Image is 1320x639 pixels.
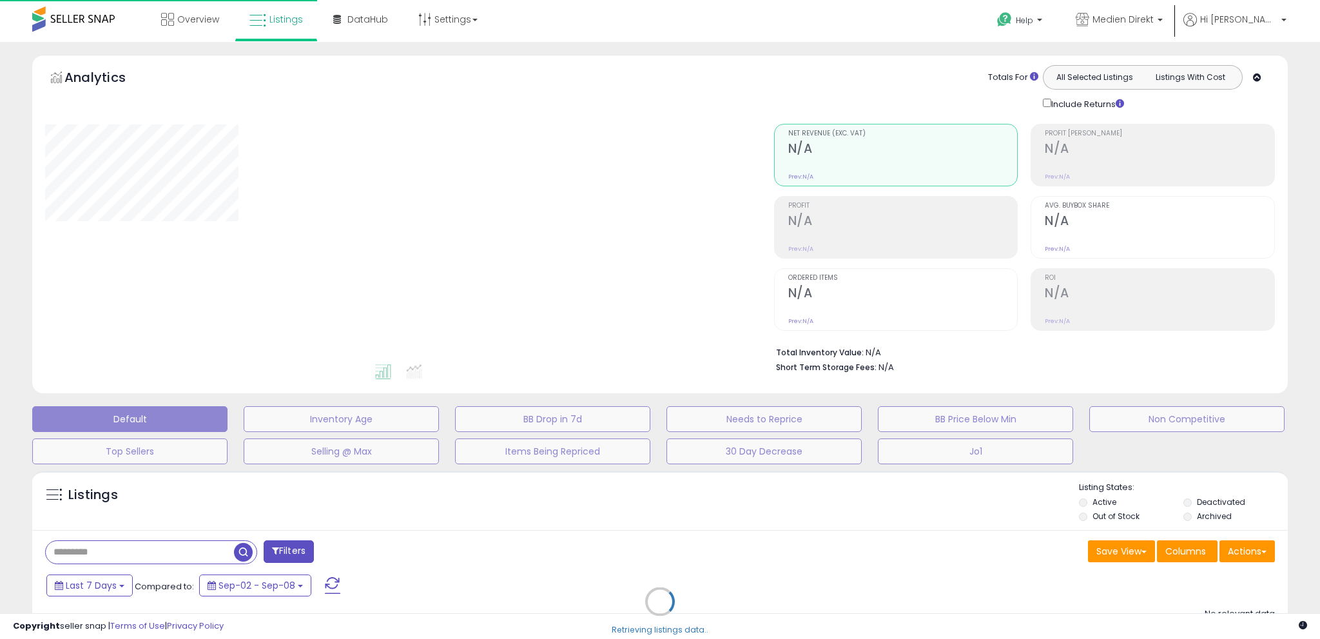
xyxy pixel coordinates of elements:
span: ROI [1045,275,1274,282]
small: Prev: N/A [1045,173,1070,181]
div: Retrieving listings data.. [612,624,708,636]
span: Hi [PERSON_NAME] [1200,13,1277,26]
span: Listings [269,13,303,26]
span: Medien Direkt [1092,13,1154,26]
button: 30 Day Decrease [666,438,862,464]
span: Profit [788,202,1018,210]
h2: N/A [788,213,1018,231]
button: Listings With Cost [1142,69,1238,86]
small: Prev: N/A [788,245,813,253]
span: Ordered Items [788,275,1018,282]
h2: N/A [788,286,1018,303]
span: Profit [PERSON_NAME] [1045,130,1274,137]
button: Jo1 [878,438,1073,464]
i: Get Help [996,12,1013,28]
span: Help [1016,15,1033,26]
small: Prev: N/A [788,173,813,181]
span: Avg. Buybox Share [1045,202,1274,210]
button: Default [32,406,228,432]
h5: Analytics [64,68,151,90]
button: Inventory Age [244,406,439,432]
button: All Selected Listings [1047,69,1143,86]
a: Help [987,2,1055,42]
a: Hi [PERSON_NAME] [1183,13,1286,42]
h2: N/A [1045,213,1274,231]
h2: N/A [1045,286,1274,303]
span: DataHub [347,13,388,26]
div: seller snap | | [13,620,224,633]
small: Prev: N/A [1045,317,1070,325]
li: N/A [776,344,1266,359]
button: Top Sellers [32,438,228,464]
span: Overview [177,13,219,26]
h2: N/A [1045,141,1274,159]
h2: N/A [788,141,1018,159]
button: Needs to Reprice [666,406,862,432]
b: Total Inventory Value: [776,347,864,358]
button: BB Price Below Min [878,406,1073,432]
small: Prev: N/A [788,317,813,325]
span: N/A [878,361,894,373]
button: Non Competitive [1089,406,1285,432]
small: Prev: N/A [1045,245,1070,253]
b: Short Term Storage Fees: [776,362,877,373]
button: Items Being Repriced [455,438,650,464]
span: Net Revenue (Exc. VAT) [788,130,1018,137]
button: BB Drop in 7d [455,406,650,432]
strong: Copyright [13,620,60,632]
div: Totals For [988,72,1038,84]
button: Selling @ Max [244,438,439,464]
div: Include Returns [1033,96,1140,111]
